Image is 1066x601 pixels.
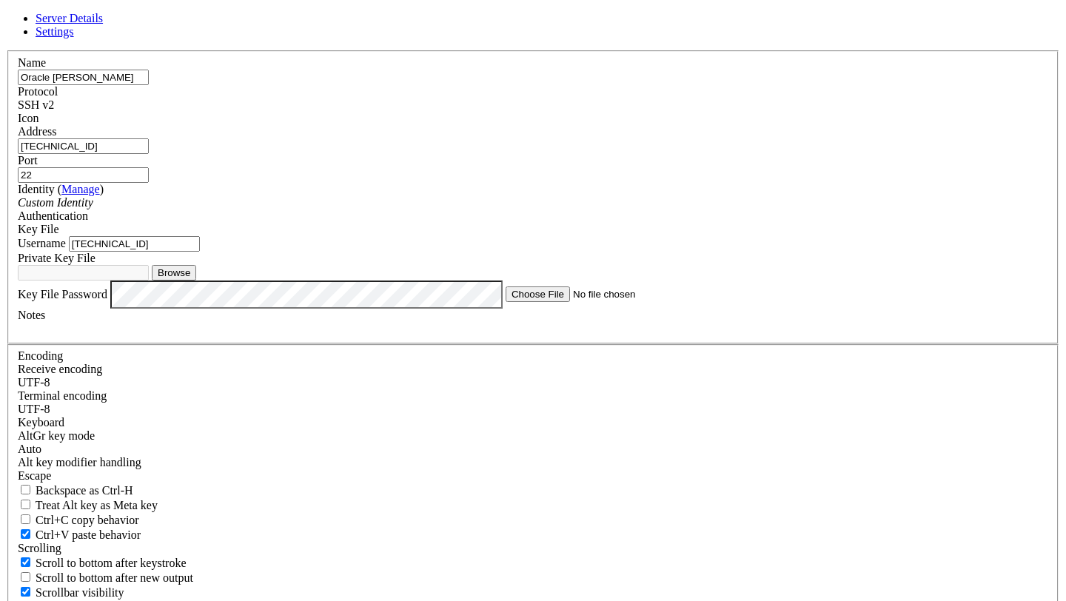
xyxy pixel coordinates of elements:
span: Backspace as Ctrl-H [36,484,133,497]
label: If true, the backspace should send BS ('\x08', aka ^H). Otherwise the backspace key should send '... [18,484,133,497]
label: Private Key File [18,252,95,264]
input: Scroll to bottom after keystroke [21,557,30,567]
label: Whether to scroll to the bottom on any keystroke. [18,557,187,569]
span: SSH v2 [18,98,54,111]
label: The vertical scrollbar mode. [18,586,124,599]
label: Controls how the Alt key is handled. Escape: Send an ESC prefix. 8-Bit: Add 128 to the typed char... [18,456,141,469]
span: Scroll to bottom after new output [36,571,193,584]
label: Ctrl-C copies if true, send ^C to host if false. Ctrl-Shift-C sends ^C to host if true, copies if... [18,514,139,526]
label: Encoding [18,349,63,362]
button: Browse [152,265,196,281]
span: Scrollbar visibility [36,586,124,599]
input: Ctrl+V paste behavior [21,529,30,539]
label: Scroll to bottom after new output. [18,571,193,584]
span: Escape [18,469,51,482]
span: Ctrl+V paste behavior [36,528,141,541]
label: Whether the Alt key acts as a Meta key or as a distinct Alt key. [18,499,158,511]
label: Address [18,125,56,138]
div: Custom Identity [18,196,1048,209]
label: Authentication [18,209,88,222]
label: Scrolling [18,542,61,554]
div: UTF-8 [18,403,1048,416]
input: Port Number [18,167,149,183]
span: UTF-8 [18,376,50,389]
i: Custom Identity [18,196,93,209]
label: Protocol [18,85,58,98]
label: Username [18,237,66,249]
span: ( ) [58,183,104,195]
input: Scroll to bottom after new output [21,572,30,582]
label: Notes [18,309,45,321]
label: Keyboard [18,416,64,429]
label: Set the expected encoding for data received from the host. If the encodings do not match, visual ... [18,363,102,375]
label: Set the expected encoding for data received from the host. If the encodings do not match, visual ... [18,429,95,442]
a: Manage [61,183,100,195]
input: Scrollbar visibility [21,587,30,597]
label: Identity [18,183,104,195]
label: Ctrl+V pastes if true, sends ^V to host if false. Ctrl+Shift+V sends ^V to host if true, pastes i... [18,528,141,541]
label: Key File Password [18,287,107,300]
div: UTF-8 [18,376,1048,389]
label: Name [18,56,46,69]
input: Treat Alt key as Meta key [21,500,30,509]
span: Treat Alt key as Meta key [36,499,158,511]
span: Auto [18,443,41,455]
a: Server Details [36,12,103,24]
div: Escape [18,469,1048,483]
label: Port [18,154,38,167]
label: Icon [18,112,38,124]
label: The default terminal encoding. ISO-2022 enables character map translations (like graphics maps). ... [18,389,107,402]
div: Key File [18,223,1048,236]
span: Key File [18,223,59,235]
span: Scroll to bottom after keystroke [36,557,187,569]
div: Auto [18,443,1048,456]
input: Backspace as Ctrl-H [21,485,30,494]
span: Ctrl+C copy behavior [36,514,139,526]
span: UTF-8 [18,403,50,415]
a: Settings [36,25,74,38]
input: Ctrl+C copy behavior [21,514,30,524]
div: SSH v2 [18,98,1048,112]
input: Server Name [18,70,149,85]
input: Login Username [69,236,200,252]
input: Host Name or IP [18,138,149,154]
